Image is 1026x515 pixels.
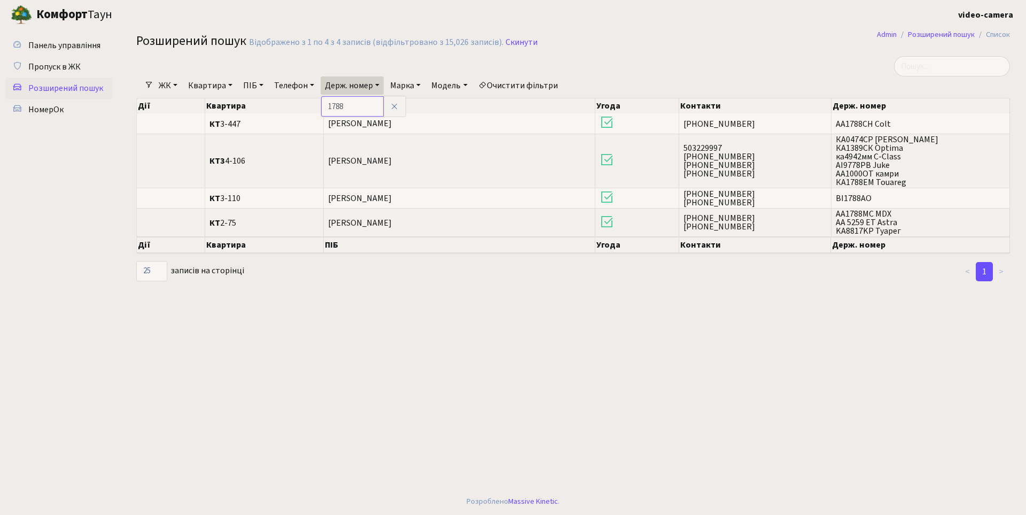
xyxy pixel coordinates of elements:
[683,190,826,207] span: [PHONE_NUMBER] [PHONE_NUMBER]
[836,210,1005,235] span: AA1788MC MDX AA 5259 ET Astra KA8817KP Туарег
[975,29,1010,41] li: Список
[976,262,993,281] a: 1
[894,56,1010,76] input: Пошук...
[683,214,826,231] span: [PHONE_NUMBER] [PHONE_NUMBER]
[5,35,112,56] a: Панель управління
[831,237,1010,253] th: Держ. номер
[836,120,1005,128] span: AA1788CH Colt
[209,118,220,130] b: КТ
[508,496,558,507] a: Massive Kinetic
[877,29,897,40] a: Admin
[209,217,220,229] b: КТ
[861,24,1026,46] nav: breadcrumb
[506,37,538,48] a: Скинути
[908,29,975,40] a: Розширений пошук
[595,98,679,113] th: Угода
[28,40,100,51] span: Панель управління
[137,98,205,113] th: Дії
[209,193,220,204] b: КТ
[28,82,103,94] span: Розширений пошук
[836,194,1005,203] span: BI1788AO
[205,237,324,253] th: Квартира
[28,61,81,73] span: Пропуск в ЖК
[136,261,167,281] select: записів на сторінці
[136,261,244,281] label: записів на сторінці
[467,496,559,508] div: Розроблено .
[683,120,826,128] span: [PHONE_NUMBER]
[36,6,88,23] b: Комфорт
[328,155,392,167] span: [PERSON_NAME]
[683,144,826,178] span: 503229997 [PHONE_NUMBER] [PHONE_NUMBER] [PHONE_NUMBER]
[595,237,679,253] th: Угода
[11,4,32,26] img: logo.png
[328,193,392,204] span: [PERSON_NAME]
[386,76,425,95] a: Марка
[679,237,831,253] th: Контакти
[328,118,392,130] span: [PERSON_NAME]
[239,76,268,95] a: ПІБ
[328,217,392,229] span: [PERSON_NAME]
[958,9,1013,21] a: video-camera
[209,194,319,203] span: 3-110
[324,237,595,253] th: ПІБ
[679,98,831,113] th: Контакти
[209,120,319,128] span: 3-447
[154,76,182,95] a: ЖК
[134,6,160,24] button: Переключити навігацію
[427,76,471,95] a: Модель
[36,6,112,24] span: Таун
[28,104,64,116] span: НомерОк
[137,237,205,253] th: Дії
[5,56,112,78] a: Пропуск в ЖК
[136,32,246,50] span: Розширений пошук
[831,98,1010,113] th: Держ. номер
[270,76,318,95] a: Телефон
[209,157,319,165] span: 4-106
[209,219,319,227] span: 2-75
[5,99,112,120] a: НомерОк
[836,135,1005,187] span: КА0474СР [PERSON_NAME] КА1389СК Optima ка4942мм C-Class АІ9778РВ Juke АА1000ОТ камри КА1788ЕМ Tou...
[209,155,225,167] b: КТ3
[5,78,112,99] a: Розширений пошук
[249,37,503,48] div: Відображено з 1 по 4 з 4 записів (відфільтровано з 15,026 записів).
[321,76,384,95] a: Держ. номер
[324,98,595,113] th: ПІБ
[184,76,237,95] a: Квартира
[205,98,324,113] th: Квартира
[474,76,562,95] a: Очистити фільтри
